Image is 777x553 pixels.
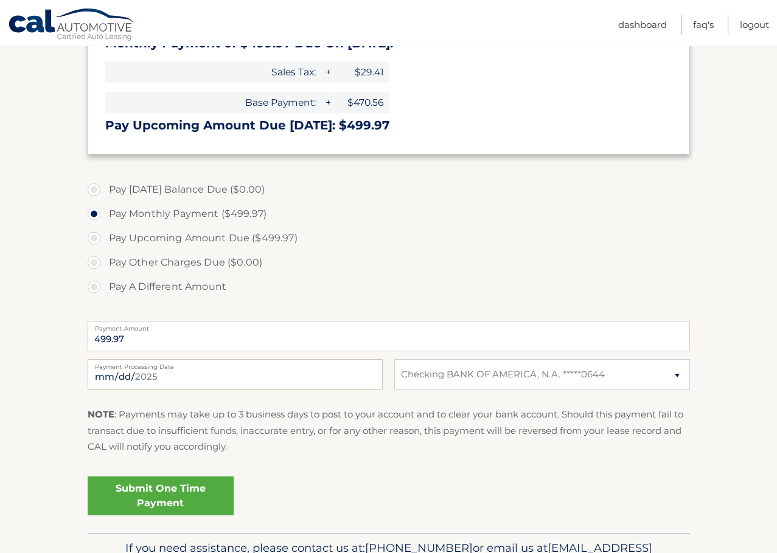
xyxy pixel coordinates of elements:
[88,359,383,390] input: Payment Date
[88,359,383,369] label: Payment Processing Date
[8,8,136,43] a: Cal Automotive
[105,92,321,113] span: Base Payment:
[88,321,690,331] label: Payment Amount
[334,61,389,83] span: $29.41
[105,61,321,83] span: Sales Tax:
[88,408,114,420] strong: NOTE
[88,407,690,455] p: : Payments may take up to 3 business days to post to your account and to clear your bank account....
[88,250,690,275] label: Pay Other Charges Due ($0.00)
[334,92,389,113] span: $470.56
[88,177,690,202] label: Pay [DATE] Balance Due ($0.00)
[321,61,333,83] span: +
[88,321,690,351] input: Payment Amount
[618,15,667,35] a: Dashboard
[88,275,690,299] label: Pay A Different Amount
[693,15,714,35] a: FAQ's
[88,202,690,226] label: Pay Monthly Payment ($499.97)
[88,476,234,515] a: Submit One Time Payment
[321,92,333,113] span: +
[88,226,690,250] label: Pay Upcoming Amount Due ($499.97)
[105,118,672,133] h3: Pay Upcoming Amount Due [DATE]: $499.97
[740,15,769,35] a: Logout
